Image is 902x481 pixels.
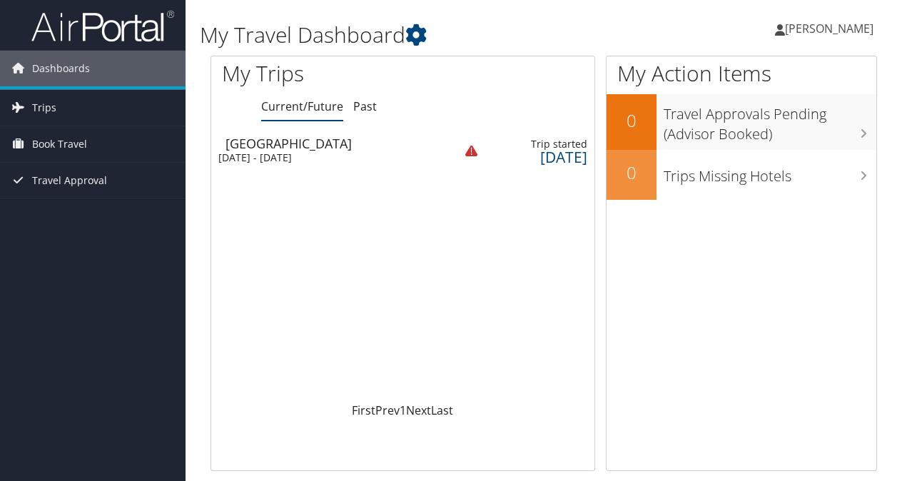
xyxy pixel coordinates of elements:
span: Book Travel [32,126,87,162]
h2: 0 [607,161,657,185]
a: Last [431,402,453,418]
a: 0Trips Missing Hotels [607,150,876,200]
a: First [352,402,375,418]
a: Prev [375,402,400,418]
img: alert-flat-solid-warning.png [465,145,477,157]
a: [PERSON_NAME] [775,7,888,50]
h2: 0 [607,108,657,133]
a: Past [353,98,377,114]
img: airportal-logo.png [31,9,174,43]
h1: My Action Items [607,59,876,88]
h1: My Travel Dashboard [200,20,659,50]
span: [PERSON_NAME] [785,21,873,36]
h3: Trips Missing Hotels [664,159,876,186]
span: Travel Approval [32,163,107,198]
a: 0Travel Approvals Pending (Advisor Booked) [607,94,876,149]
div: Trip started [492,138,587,151]
div: [DATE] [492,151,587,163]
a: 1 [400,402,406,418]
a: Next [406,402,431,418]
h3: Travel Approvals Pending (Advisor Booked) [664,97,876,144]
h1: My Trips [222,59,424,88]
span: Trips [32,90,56,126]
div: [GEOGRAPHIC_DATA] [225,137,440,150]
a: Current/Future [261,98,343,114]
div: [DATE] - [DATE] [218,151,432,164]
span: Dashboards [32,51,90,86]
